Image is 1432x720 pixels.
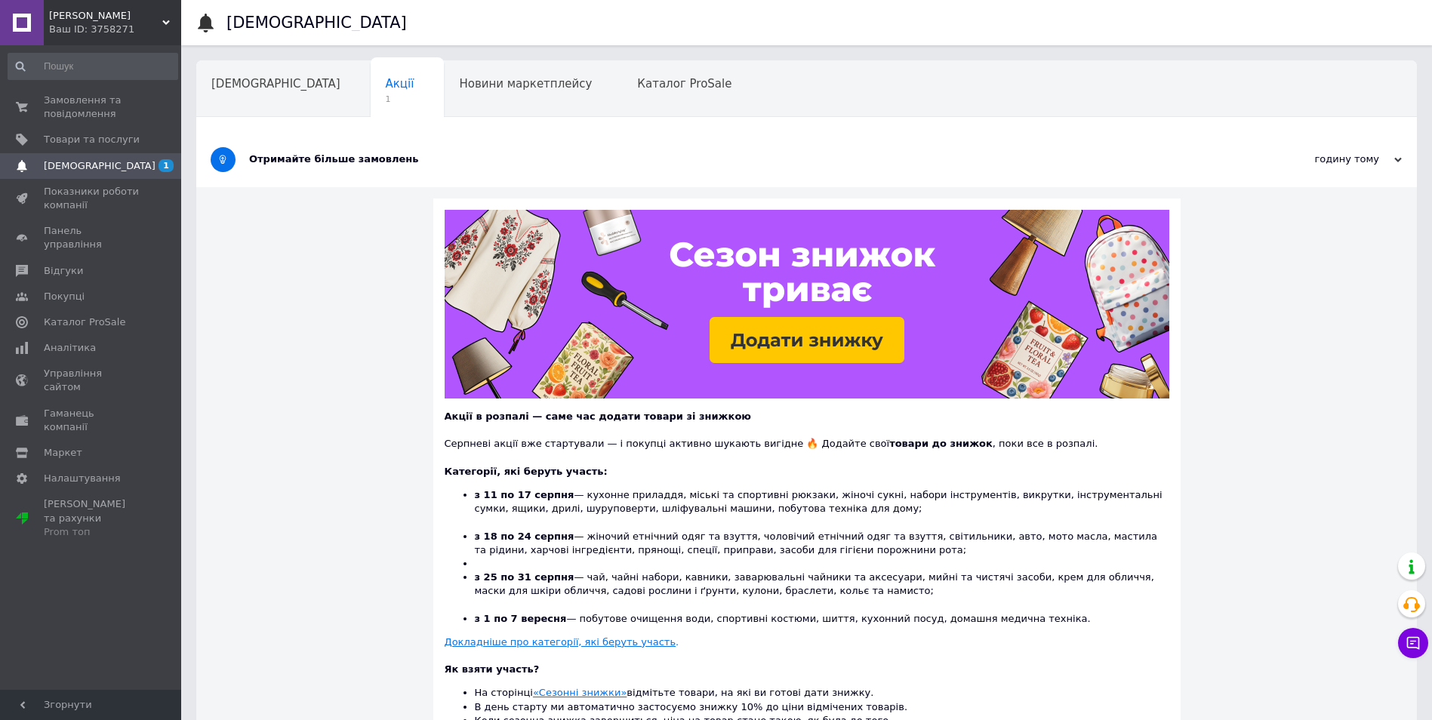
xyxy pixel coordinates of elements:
[44,264,83,278] span: Відгуки
[226,14,407,32] h1: [DEMOGRAPHIC_DATA]
[475,571,1169,612] li: — чай, чайні набори, кавники, заварювальні чайники та аксесуари, мийні та чистячі засоби, крем дл...
[475,571,574,583] b: з 25 по 31 серпня
[445,636,676,648] u: Докладніше про категорії, які беруть участь
[44,446,82,460] span: Маркет
[637,77,731,91] span: Каталог ProSale
[44,341,96,355] span: Аналітика
[475,489,574,500] b: з 11 по 17 серпня
[475,700,1169,714] li: В день старту ми автоматично застосуємо знижку 10% до ціни відмічених товарів.
[445,636,679,648] a: Докладніше про категорії, які беруть участь.
[386,77,414,91] span: Акції
[44,407,140,434] span: Гаманець компанії
[445,663,540,675] b: Як взяти участь?
[1398,628,1428,658] button: Чат з покупцем
[159,159,174,172] span: 1
[249,152,1251,166] div: Отримайте більше замовлень
[44,94,140,121] span: Замовлення та повідомлення
[475,613,567,624] b: з 1 по 7 вересня
[44,290,85,303] span: Покупці
[445,466,608,477] b: Категорії, які беруть участь:
[44,497,140,539] span: [PERSON_NAME] та рахунки
[475,531,574,542] b: з 18 по 24 серпня
[44,367,140,394] span: Управління сайтом
[44,185,140,212] span: Показники роботи компанії
[49,9,162,23] span: ФОП Шевцова Н.В.
[386,94,414,105] span: 1
[1251,152,1402,166] div: годину тому
[211,77,340,91] span: [DEMOGRAPHIC_DATA]
[475,488,1169,530] li: — кухонне приладдя, міські та спортивні рюкзаки, жіночі сукні, набори інструментів, викрутки, інс...
[44,133,140,146] span: Товари та послуги
[475,612,1169,626] li: — побутове очищення води, спортивні костюми, шиття, кухонний посуд, домашня медична техніка.
[44,224,140,251] span: Панель управління
[889,438,993,449] b: товари до знижок
[49,23,181,36] div: Ваш ID: 3758271
[44,159,156,173] span: [DEMOGRAPHIC_DATA]
[8,53,178,80] input: Пошук
[44,315,125,329] span: Каталог ProSale
[44,472,121,485] span: Налаштування
[459,77,592,91] span: Новини маркетплейсу
[475,686,1169,700] li: На сторінці відмітьте товари, на які ви готові дати знижку.
[475,530,1169,557] li: — жіночий етнічний одяг та взуття, чоловічий етнічний одяг та взуття, світильники, авто, мото мас...
[445,411,751,422] b: Акції в розпалі — саме час додати товари зі знижкою
[533,687,627,698] a: «Сезонні знижки»
[445,423,1169,451] div: Серпневі акції вже стартували — і покупці активно шукають вигідне 🔥 Додайте свої , поки все в роз...
[44,525,140,539] div: Prom топ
